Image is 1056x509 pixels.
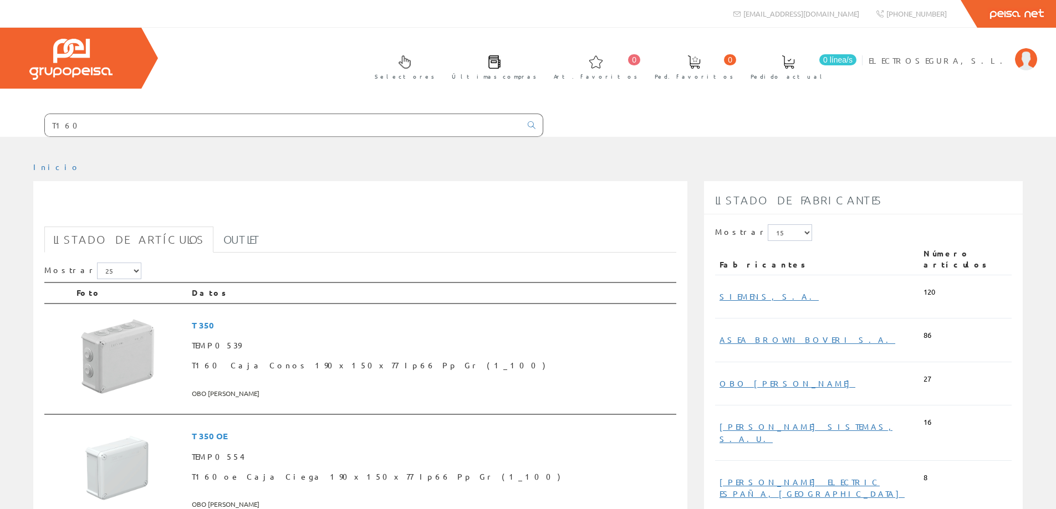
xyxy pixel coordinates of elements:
[724,54,736,65] span: 0
[192,336,672,356] span: TEMP0539
[924,472,927,483] span: 8
[751,71,826,82] span: Pedido actual
[364,46,440,86] a: Selectores
[720,291,819,301] a: SIEMENS, S.A.
[720,335,895,345] a: ASEA BROWN BOVERI S.A.
[655,71,733,82] span: Ped. favoritos
[886,9,947,18] span: [PHONE_NUMBER]
[739,46,859,86] a: 0 línea/s Pedido actual
[720,421,892,443] a: [PERSON_NAME] SISTEMAS, S.A.U.
[375,71,435,82] span: Selectores
[192,315,672,336] span: T 350
[452,71,537,82] span: Últimas compras
[192,447,672,467] span: TEMP0554
[819,54,856,65] span: 0 línea/s
[554,71,637,82] span: Art. favoritos
[924,330,931,341] span: 86
[869,55,1009,66] span: ELECTROSEGURA, S.L.
[72,282,187,304] th: Foto
[192,426,672,446] span: T 350 OE
[45,114,521,136] input: Buscar ...
[919,244,1012,275] th: Número artículos
[97,263,141,279] select: Mostrar
[715,224,812,241] label: Mostrar
[924,374,931,384] span: 27
[187,282,676,304] th: Datos
[192,467,672,487] span: T160oe Caja Ciega 190x150x77 Ip66 Pp Gr (1_100)
[768,224,812,241] select: Mostrar
[924,417,931,428] span: 16
[715,193,882,207] span: Listado de fabricantes
[33,162,80,172] a: Inicio
[628,54,640,65] span: 0
[76,315,160,398] img: Foto artículo T160 Caja Conos 190x150x77 Ip66 Pp Gr (1_100) (150x150)
[720,378,855,388] a: OBO [PERSON_NAME]
[715,244,919,275] th: Fabricantes
[44,227,213,253] a: Listado de artículos
[76,426,160,509] img: Foto artículo T160oe Caja Ciega 190x150x77 Ip66 Pp Gr (1_100) (150x150)
[192,356,672,376] span: T160 Caja Conos 190x150x77 Ip66 Pp Gr (1_100)
[29,39,113,80] img: Grupo Peisa
[44,263,141,279] label: Mostrar
[924,287,935,297] span: 120
[441,46,542,86] a: Últimas compras
[743,9,859,18] span: [EMAIL_ADDRESS][DOMAIN_NAME]
[869,46,1037,56] a: ELECTROSEGURA, S.L.
[720,477,905,498] a: [PERSON_NAME] ELECTRIC ESPAÑA, [GEOGRAPHIC_DATA]
[215,227,269,253] a: Outlet
[192,384,672,403] span: OBO [PERSON_NAME]
[44,199,676,221] h1: T160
